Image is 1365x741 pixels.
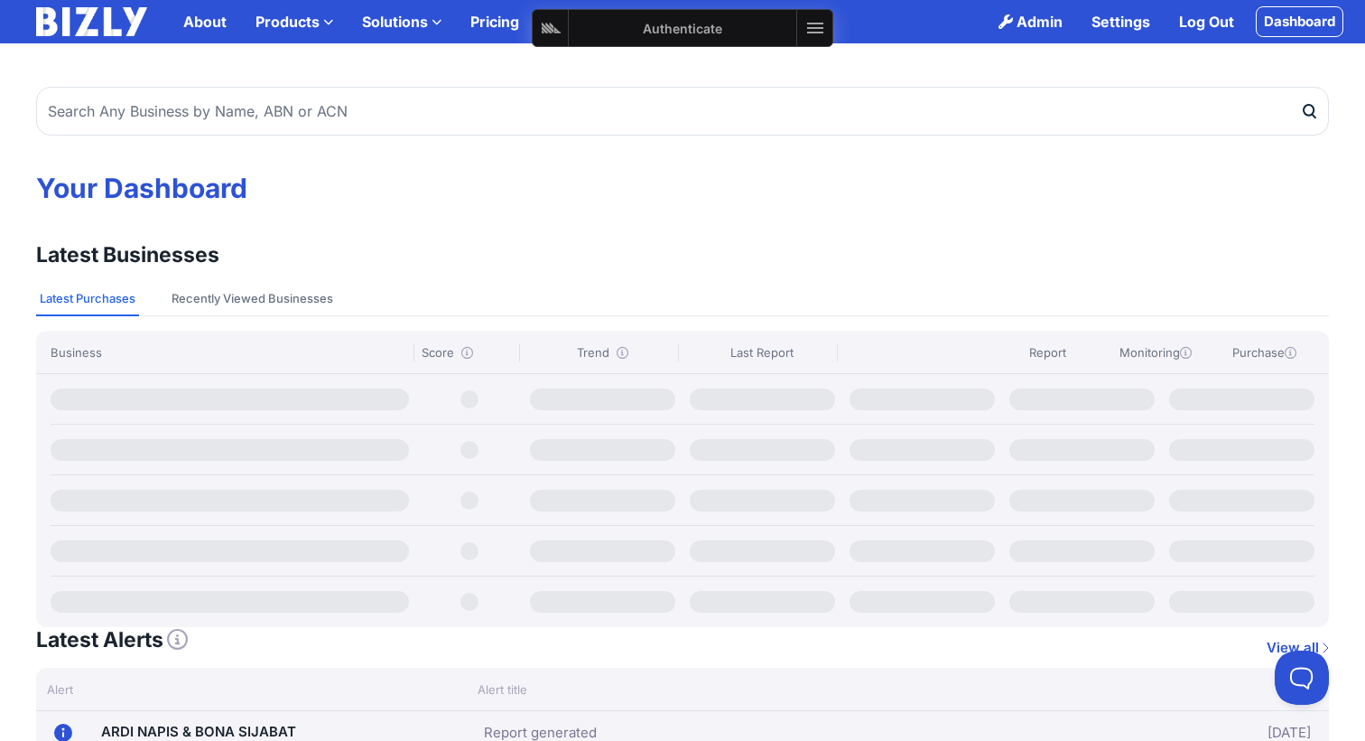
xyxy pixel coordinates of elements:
[1213,343,1314,361] div: Purchase
[686,343,838,361] div: Last Report
[1256,6,1343,37] a: Dashboard
[36,87,1329,136] input: Search Any Business by Name, ABN or ACN
[422,343,520,361] div: Score
[348,4,456,40] label: Solutions
[169,4,241,40] a: About
[36,172,1329,206] h1: Your Dashboard
[527,343,679,361] div: Trend
[1113,680,1329,699] div: Date
[51,343,414,361] div: Business
[101,723,296,740] a: ARDI NAPIS & BONA SIJABAT
[168,282,337,316] button: Recently Viewed Businesses
[36,242,219,268] h3: Latest Businesses
[1105,343,1206,361] div: Monitoring
[36,627,188,653] h3: Latest Alerts
[36,282,1329,316] nav: Tabs
[36,680,467,699] div: Alert
[1275,651,1329,705] iframe: Toggle Customer Support
[36,7,147,36] img: bizly_logo_white.svg
[997,343,1098,361] div: Report
[1267,637,1329,659] a: View all
[456,4,534,40] a: Pricing
[1077,4,1165,40] a: Settings
[467,680,1113,699] div: Alert title
[241,4,348,40] label: Products
[1165,4,1249,40] a: Log Out
[534,4,594,40] a: Blog
[36,282,139,316] button: Latest Purchases
[984,4,1077,40] a: Admin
